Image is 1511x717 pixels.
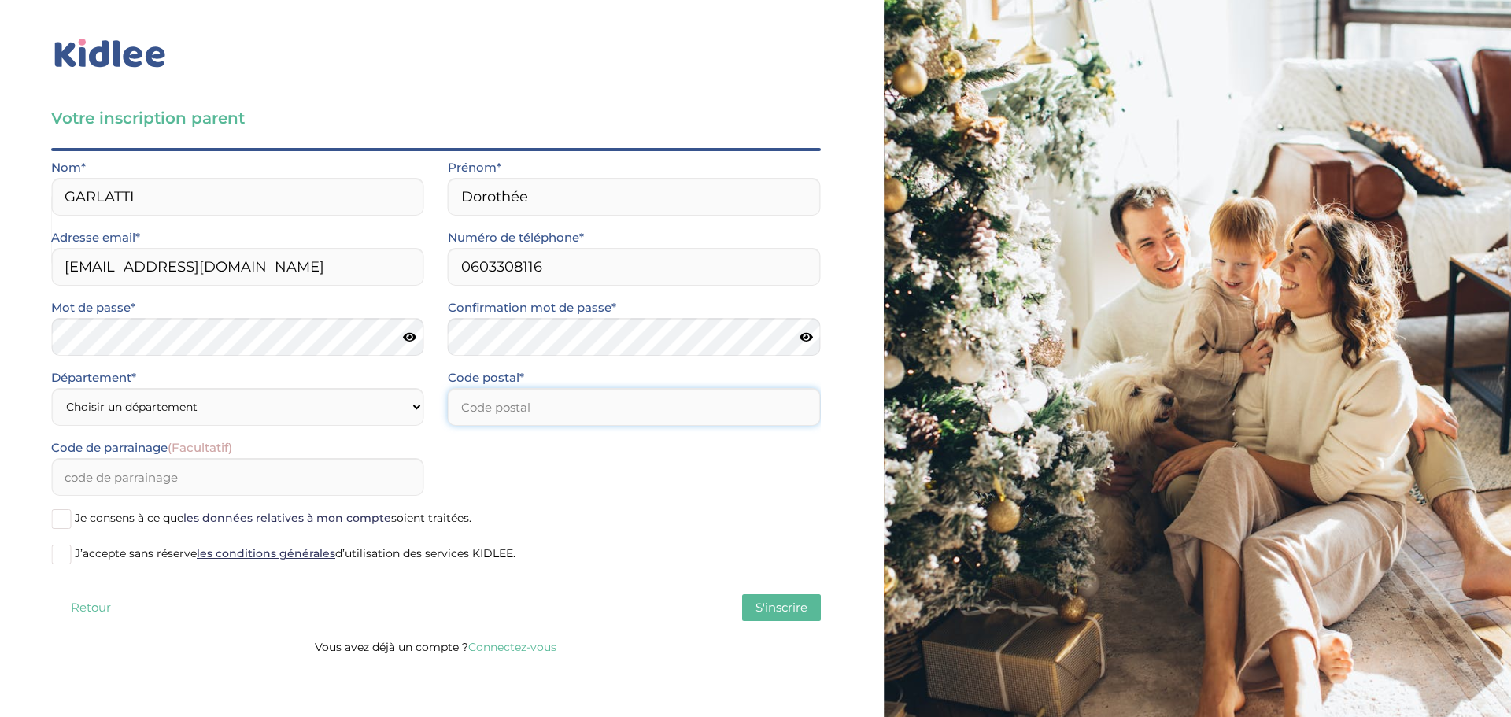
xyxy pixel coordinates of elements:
[51,35,169,72] img: logo_kidlee_bleu
[448,298,616,318] label: Confirmation mot de passe*
[51,637,821,657] p: Vous avez déjà un compte ?
[51,107,821,129] h3: Votre inscription parent
[51,298,135,318] label: Mot de passe*
[51,368,136,388] label: Département*
[448,178,821,216] input: Prénom
[75,511,471,525] span: Je consens à ce que soient traitées.
[448,248,821,286] input: Numero de telephone
[51,248,424,286] input: Email
[183,511,391,525] a: les données relatives à mon compte
[448,157,501,178] label: Prénom*
[51,227,140,248] label: Adresse email*
[755,600,807,615] span: S'inscrire
[51,594,130,621] button: Retour
[468,640,556,654] a: Connectez-vous
[448,368,524,388] label: Code postal*
[448,227,584,248] label: Numéro de téléphone*
[448,388,821,426] input: Code postal
[51,458,424,496] input: code de parrainage
[197,546,335,560] a: les conditions générales
[51,178,424,216] input: Nom
[168,440,232,455] span: (Facultatif)
[51,438,232,458] label: Code de parrainage
[75,546,515,560] span: J’accepte sans réserve d’utilisation des services KIDLEE.
[742,594,821,621] button: S'inscrire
